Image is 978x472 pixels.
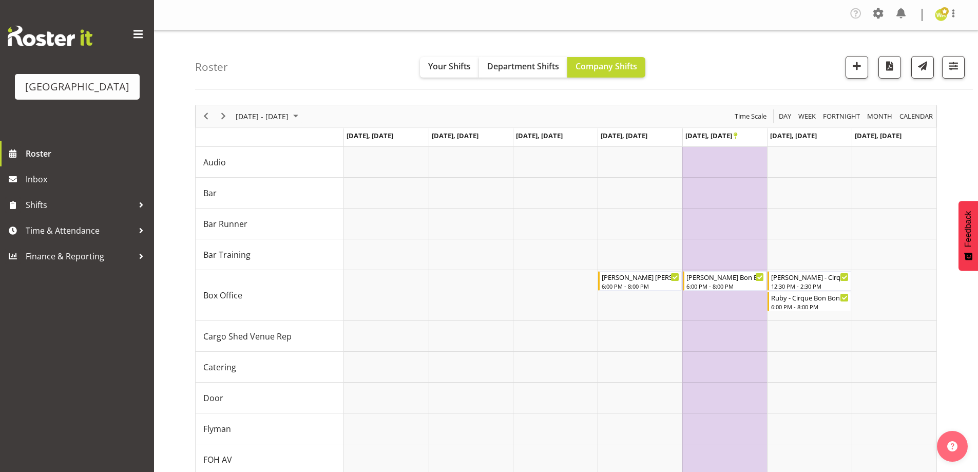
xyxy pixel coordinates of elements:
span: [DATE], [DATE] [601,131,647,140]
span: Day [778,110,792,123]
div: 6:00 PM - 8:00 PM [686,282,764,290]
td: Door resource [196,383,344,413]
span: Finance & Reporting [26,249,133,264]
span: Flyman [203,423,231,435]
div: Ruby - Cirque Bon Bon - [PERSON_NAME] [771,292,849,303]
button: Previous [199,110,213,123]
span: Roster [26,146,149,161]
span: FOH AV [203,454,232,466]
div: Previous [197,105,215,127]
button: Month [898,110,935,123]
button: Timeline Week [797,110,818,123]
span: Bar Runner [203,218,247,230]
span: Week [797,110,817,123]
button: Download a PDF of the roster according to the set date range. [878,56,901,79]
td: Audio resource [196,147,344,178]
button: October 20 - 26, 2025 [234,110,303,123]
span: [DATE], [DATE] [855,131,902,140]
span: Shifts [26,197,133,213]
button: Your Shifts [420,57,479,78]
span: [DATE], [DATE] [770,131,817,140]
button: Fortnight [821,110,862,123]
span: Department Shifts [487,61,559,72]
td: Flyman resource [196,413,344,444]
button: Time Scale [733,110,769,123]
button: Add a new shift [846,56,868,79]
img: help-xxl-2.png [947,441,957,451]
span: Fortnight [822,110,861,123]
button: Feedback - Show survey [958,201,978,271]
div: 12:30 PM - 2:30 PM [771,282,849,290]
span: Audio [203,156,226,168]
td: Cargo Shed Venue Rep resource [196,321,344,352]
div: Next [215,105,232,127]
span: [DATE], [DATE] [685,131,737,140]
div: Box Office"s event - Ruby - Cirque Bon Bon - Ruby Grace Begin From Saturday, October 25, 2025 at ... [768,292,851,311]
span: Door [203,392,223,404]
div: Box Office"s event - Michelle - Cirque Bon Bon - Michelle Bradbury Begin From Friday, October 24,... [683,271,766,291]
span: Catering [203,361,236,373]
button: Company Shifts [567,57,645,78]
span: Time Scale [734,110,768,123]
button: Filter Shifts [942,56,965,79]
div: 6:00 PM - 8:00 PM [602,282,679,290]
div: 6:00 PM - 8:00 PM [771,303,849,311]
img: wendy-auld9530.jpg [935,9,947,21]
span: Company Shifts [576,61,637,72]
button: Department Shifts [479,57,567,78]
span: [DATE], [DATE] [347,131,393,140]
span: [DATE] - [DATE] [235,110,290,123]
td: Bar Runner resource [196,209,344,239]
span: Box Office [203,289,242,301]
td: Bar Training resource [196,239,344,270]
button: Timeline Day [777,110,793,123]
div: [PERSON_NAME] Bon Bon - [PERSON_NAME] [686,272,764,282]
img: Rosterit website logo [8,26,92,46]
span: Cargo Shed Venue Rep [203,330,292,343]
div: [PERSON_NAME] - Cirque Bon Bon - [PERSON_NAME] Awhina [PERSON_NAME] [771,272,849,282]
button: Timeline Month [866,110,894,123]
span: Bar [203,187,217,199]
span: Time & Attendance [26,223,133,238]
span: [DATE], [DATE] [516,131,563,140]
span: Month [866,110,893,123]
span: Feedback [964,211,973,247]
div: Box Office"s event - Bobby-Lea - Cirque Bon Bon - Bobby-Lea Awhina Cassidy Begin From Saturday, O... [768,271,851,291]
span: Your Shifts [428,61,471,72]
td: Catering resource [196,352,344,383]
td: Box Office resource [196,270,344,321]
td: Bar resource [196,178,344,209]
div: [GEOGRAPHIC_DATA] [25,79,129,95]
span: Inbox [26,172,149,187]
h4: Roster [195,61,228,73]
span: calendar [898,110,934,123]
span: Bar Training [203,249,251,261]
span: [DATE], [DATE] [432,131,478,140]
div: Box Office"s event - Renee - Cirque Bon Bon - Renée Hewitt Begin From Thursday, October 23, 2025 ... [598,271,682,291]
button: Send a list of all shifts for the selected filtered period to all rostered employees. [911,56,934,79]
div: [PERSON_NAME] [PERSON_NAME] [602,272,679,282]
button: Next [217,110,231,123]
